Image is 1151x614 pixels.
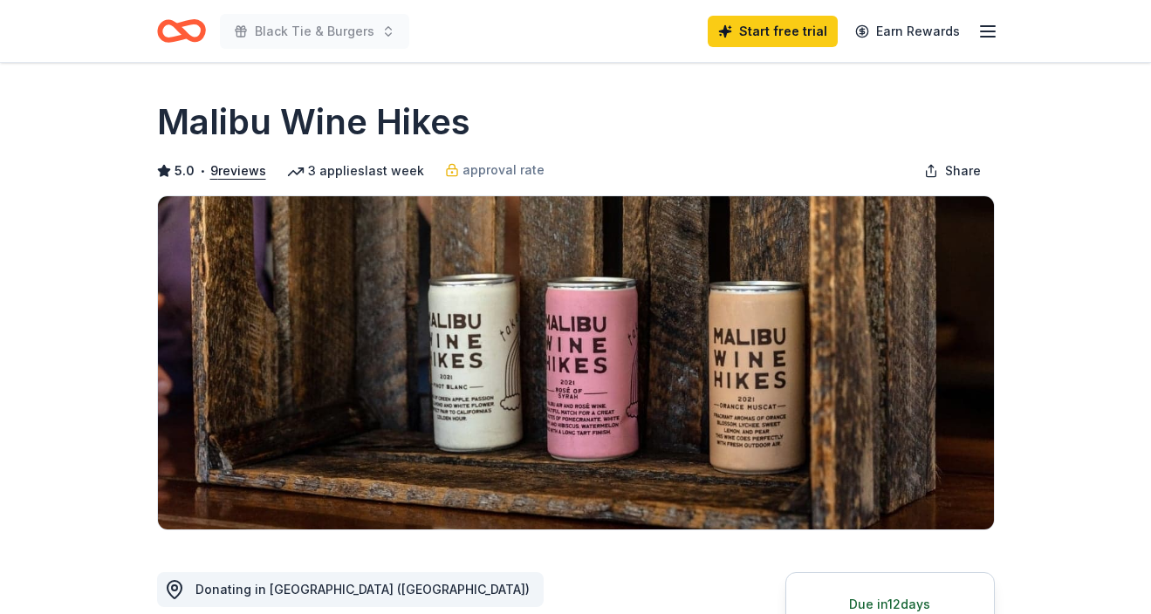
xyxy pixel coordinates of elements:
a: Earn Rewards [845,16,970,47]
img: Image for Malibu Wine Hikes [158,196,994,529]
span: approval rate [462,160,545,181]
a: Start free trial [708,16,838,47]
span: Black Tie & Burgers [255,21,374,42]
button: Black Tie & Burgers [220,14,409,49]
button: Share [910,153,995,188]
a: approval rate [445,160,545,181]
button: 9reviews [210,160,266,181]
span: • [199,164,205,178]
a: Home [157,10,206,51]
span: 5.0 [175,160,195,181]
h1: Malibu Wine Hikes [157,98,470,147]
span: Share [945,160,981,181]
span: Donating in [GEOGRAPHIC_DATA] ([GEOGRAPHIC_DATA]) [195,582,530,597]
div: 3 applies last week [287,160,424,181]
